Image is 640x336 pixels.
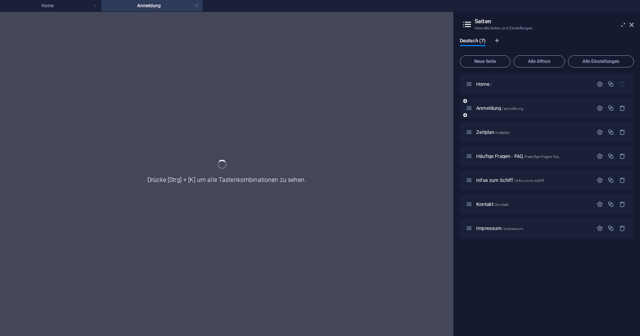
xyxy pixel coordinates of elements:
span: Klick, um Seite zu öffnen [476,177,544,183]
div: Einstellungen [597,177,603,183]
span: /kontakt [494,203,509,207]
div: Entfernen [619,105,626,111]
div: Sprachen-Tabs [460,38,634,52]
div: Entfernen [619,177,626,183]
button: Alle öffnen [514,55,565,68]
div: Home/ [474,82,593,87]
div: Entfernen [619,201,626,207]
span: /zeitplan [495,130,510,135]
div: Duplizieren [608,105,614,111]
span: /haeufige-fragen-faq [524,154,559,159]
h2: Seiten [475,18,634,25]
div: Entfernen [619,129,626,135]
div: Infos zum Schiff/infos-zum-schiff [474,178,593,183]
div: Anmeldung/anmeldung [474,106,593,111]
span: Klick, um Seite zu öffnen [476,129,510,135]
button: Neue Seite [460,55,510,68]
div: Duplizieren [608,177,614,183]
div: Duplizieren [608,81,614,87]
div: Duplizieren [608,153,614,159]
h3: Verwalte Seiten und Einstellungen [475,25,619,32]
span: /infos-zum-schiff [514,178,544,183]
div: Entfernen [619,153,626,159]
div: Die Startseite kann nicht gelöscht werden [619,81,626,87]
span: /impressum [502,227,523,231]
div: Duplizieren [608,201,614,207]
span: /anmeldung [502,106,523,111]
button: Alle Einstellungen [568,55,634,68]
div: Entfernen [619,225,626,232]
div: Kontakt/kontakt [474,202,593,207]
div: Einstellungen [597,201,603,207]
div: Duplizieren [608,225,614,232]
span: Alle öffnen [517,59,562,64]
span: Klick, um Seite zu öffnen [476,105,523,111]
span: Klick, um Seite zu öffnen [476,225,523,231]
span: Klick, um Seite zu öffnen [476,201,509,207]
div: Einstellungen [597,129,603,135]
span: Alle Einstellungen [571,59,630,64]
span: / [490,82,492,87]
div: Duplizieren [608,129,614,135]
div: Häufige Fragen - FAQ/haeufige-fragen-faq [474,154,593,159]
div: Einstellungen [597,105,603,111]
div: Einstellungen [597,153,603,159]
div: Einstellungen [597,81,603,87]
div: Zeitplan/zeitplan [474,130,593,135]
span: Klick, um Seite zu öffnen [476,153,559,159]
span: Neue Seite [463,59,507,64]
span: Klick, um Seite zu öffnen [476,81,492,87]
div: Impressum/impressum [474,226,593,231]
h4: Anmeldung [101,2,203,10]
span: Deutsch (7) [460,36,486,47]
div: Einstellungen [597,225,603,232]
